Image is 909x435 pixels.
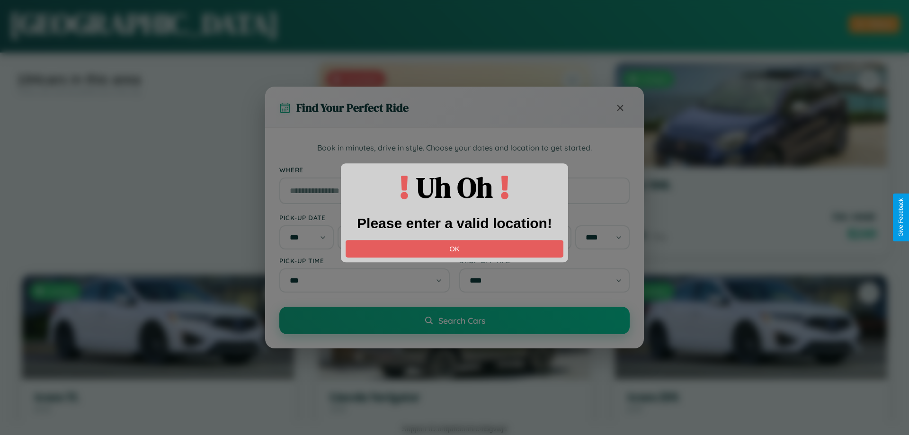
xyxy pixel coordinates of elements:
[459,257,630,265] label: Drop-off Time
[296,100,409,115] h3: Find Your Perfect Ride
[279,213,450,222] label: Pick-up Date
[279,257,450,265] label: Pick-up Time
[279,142,630,154] p: Book in minutes, drive in style. Choose your dates and location to get started.
[459,213,630,222] label: Drop-off Date
[279,166,630,174] label: Where
[438,315,485,326] span: Search Cars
